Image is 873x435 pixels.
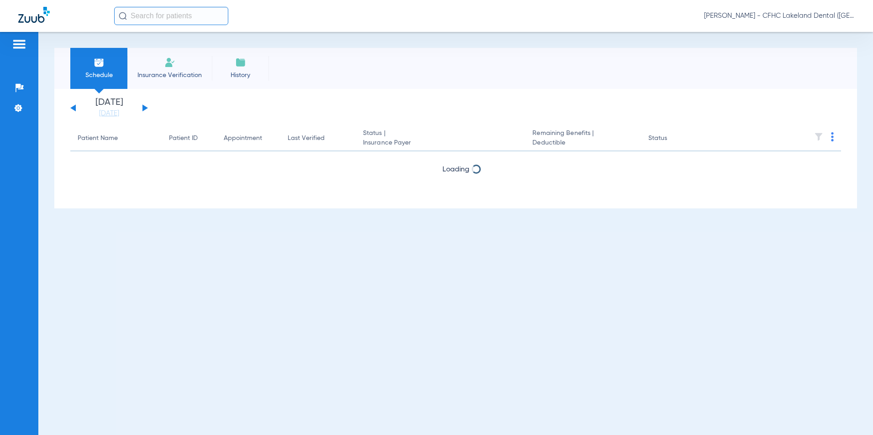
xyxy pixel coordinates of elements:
[288,134,348,143] div: Last Verified
[224,134,273,143] div: Appointment
[119,12,127,20] img: Search Icon
[18,7,50,23] img: Zuub Logo
[532,138,633,148] span: Deductible
[831,132,834,141] img: group-dot-blue.svg
[82,98,137,118] li: [DATE]
[356,126,525,151] th: Status |
[224,134,262,143] div: Appointment
[363,138,518,148] span: Insurance Payer
[442,166,469,173] span: Loading
[82,109,137,118] a: [DATE]
[169,134,198,143] div: Patient ID
[77,71,121,80] span: Schedule
[288,134,325,143] div: Last Verified
[134,71,205,80] span: Insurance Verification
[78,134,118,143] div: Patient Name
[219,71,262,80] span: History
[814,132,823,141] img: filter.svg
[704,11,855,21] span: [PERSON_NAME] - CFHC Lakeland Dental ([GEOGRAPHIC_DATA])
[525,126,641,151] th: Remaining Benefits |
[114,7,228,25] input: Search for patients
[78,134,154,143] div: Patient Name
[169,134,209,143] div: Patient ID
[164,57,175,68] img: Manual Insurance Verification
[641,126,703,151] th: Status
[94,57,105,68] img: Schedule
[235,57,246,68] img: History
[12,39,26,50] img: hamburger-icon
